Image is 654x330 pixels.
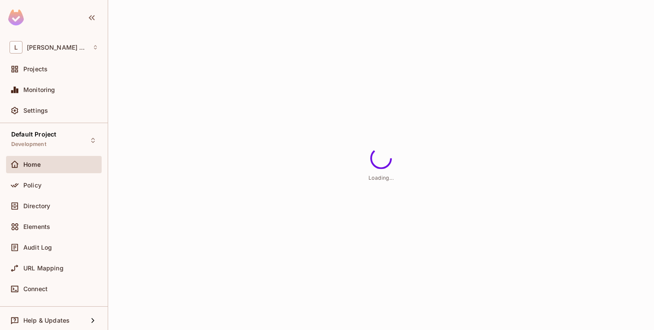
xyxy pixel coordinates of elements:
[23,107,48,114] span: Settings
[23,244,52,251] span: Audit Log
[23,317,70,324] span: Help & Updates
[23,223,50,230] span: Elements
[23,161,41,168] span: Home
[23,265,64,272] span: URL Mapping
[23,86,55,93] span: Monitoring
[10,41,22,54] span: L
[23,182,42,189] span: Policy
[23,286,48,292] span: Connect
[23,203,50,209] span: Directory
[23,66,48,73] span: Projects
[27,44,88,51] span: Workspace: Lumia Security
[11,141,46,148] span: Development
[11,131,56,138] span: Default Project
[8,10,24,25] img: SReyMgAAAABJRU5ErkJggg==
[369,175,394,181] span: Loading...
